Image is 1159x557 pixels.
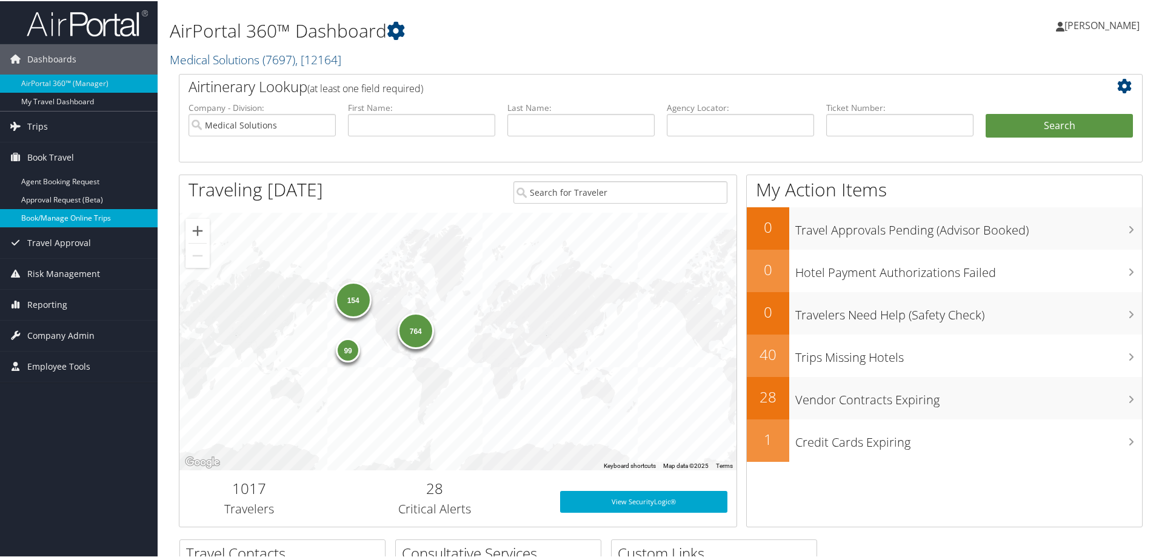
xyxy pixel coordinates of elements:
h2: 1 [747,428,789,449]
span: [PERSON_NAME] [1064,18,1140,31]
h2: 0 [747,258,789,279]
span: Travel Approval [27,227,91,257]
span: , [ 12164 ] [295,50,341,67]
a: 0Travel Approvals Pending (Advisor Booked) [747,206,1142,248]
span: Book Travel [27,141,74,172]
label: Company - Division: [189,101,336,113]
a: 28Vendor Contracts Expiring [747,376,1142,418]
a: 1Credit Cards Expiring [747,418,1142,461]
a: Open this area in Google Maps (opens a new window) [182,453,222,469]
h2: Airtinerary Lookup [189,75,1053,96]
div: 154 [335,281,371,317]
a: Medical Solutions [170,50,341,67]
h2: 0 [747,301,789,321]
h1: AirPortal 360™ Dashboard [170,17,824,42]
span: Employee Tools [27,350,90,381]
label: First Name: [348,101,495,113]
h1: Traveling [DATE] [189,176,323,201]
h1: My Action Items [747,176,1142,201]
button: Zoom out [185,242,210,267]
span: Map data ©2025 [663,461,709,468]
h2: 28 [328,477,542,498]
h3: Vendor Contracts Expiring [795,384,1142,407]
a: [PERSON_NAME] [1056,6,1152,42]
h3: Trips Missing Hotels [795,342,1142,365]
button: Zoom in [185,218,210,242]
h3: Travelers [189,499,310,516]
span: Reporting [27,289,67,319]
a: View SecurityLogic® [560,490,727,512]
h3: Travelers Need Help (Safety Check) [795,299,1142,322]
div: 99 [336,336,360,361]
h2: 40 [747,343,789,364]
label: Agency Locator: [667,101,814,113]
h2: 1017 [189,477,310,498]
h2: 0 [747,216,789,236]
span: Risk Management [27,258,100,288]
span: Dashboards [27,43,76,73]
span: Company Admin [27,319,95,350]
a: 0Hotel Payment Authorizations Failed [747,248,1142,291]
a: 0Travelers Need Help (Safety Check) [747,291,1142,333]
h3: Hotel Payment Authorizations Failed [795,257,1142,280]
h3: Critical Alerts [328,499,542,516]
input: Search for Traveler [513,180,727,202]
button: Keyboard shortcuts [604,461,656,469]
h3: Travel Approvals Pending (Advisor Booked) [795,215,1142,238]
h2: 28 [747,385,789,406]
label: Last Name: [507,101,655,113]
span: (at least one field required) [307,81,423,94]
img: airportal-logo.png [27,8,148,36]
div: 764 [397,312,433,348]
span: ( 7697 ) [262,50,295,67]
button: Search [986,113,1133,137]
h3: Credit Cards Expiring [795,427,1142,450]
label: Ticket Number: [826,101,974,113]
img: Google [182,453,222,469]
a: 40Trips Missing Hotels [747,333,1142,376]
span: Trips [27,110,48,141]
a: Terms (opens in new tab) [716,461,733,468]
